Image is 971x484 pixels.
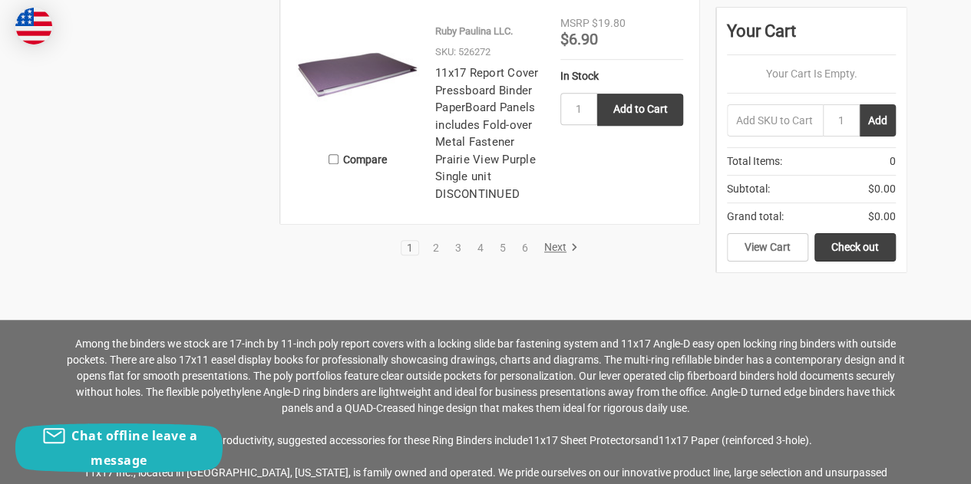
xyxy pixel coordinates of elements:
[15,8,52,44] img: duty and tax information for United States
[727,153,782,170] span: Total Items:
[67,337,905,414] span: Among the binders we stock are 17-inch by 11-inch poly report covers with a locking slide bar fas...
[296,147,419,172] label: Compare
[868,209,896,225] span: $0.00
[472,242,489,253] a: 4
[727,181,770,197] span: Subtotal:
[814,233,896,262] a: Check out
[15,423,223,472] button: Chat offline leave a message
[517,242,533,253] a: 6
[727,18,896,55] div: Your Cart
[296,15,419,138] img: 11x17 Report Cover Pressboard Binder PaperBoard Panels includes Fold-over Metal Fastener Prairie ...
[860,104,896,137] button: Add
[560,15,590,31] div: MSRP
[809,434,812,446] span: .
[597,94,683,126] input: Add to Cart
[868,181,896,197] span: $0.00
[435,66,539,201] a: 11x17 Report Cover Pressboard Binder PaperBoard Panels includes Fold-over Metal Fastener Prairie ...
[450,242,467,253] a: 3
[329,154,339,164] input: Compare
[592,17,626,29] span: $19.80
[401,242,418,253] a: 1
[539,241,578,255] a: Next
[727,104,823,137] input: Add SKU to Cart
[560,68,683,84] div: In Stock
[160,434,528,446] span: For optimal productivity, suggested accessories for these Ring Binders include
[435,44,490,60] p: SKU: 526272
[640,434,659,446] span: and
[428,242,444,253] a: 2
[560,30,598,48] span: $6.90
[435,24,513,39] p: Ruby Paulina LLC.
[727,233,808,262] a: View Cart
[494,242,511,253] a: 5
[890,153,896,170] span: 0
[727,66,896,82] p: Your Cart Is Empty.
[71,427,197,469] span: Chat offline leave a message
[727,209,784,225] span: Grand total:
